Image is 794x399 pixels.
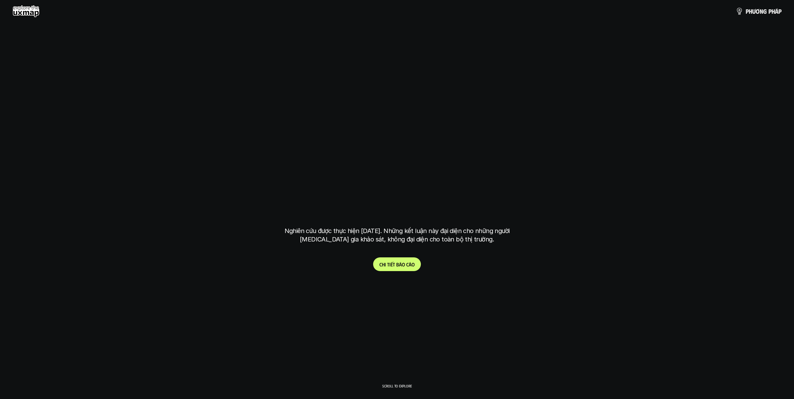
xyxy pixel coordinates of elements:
h1: tại [GEOGRAPHIC_DATA] [286,187,508,213]
a: phươngpháp [736,5,782,17]
h1: phạm vi công việc của [283,138,511,164]
span: o [412,261,415,267]
p: Scroll to explore [382,384,412,388]
p: Nghiên cứu được thực hiện [DATE]. Những kết luận này đại diện cho những người [MEDICAL_DATA] gia ... [280,227,514,244]
span: ư [752,8,756,15]
span: ơ [756,8,760,15]
span: g [763,8,767,15]
span: c [406,261,409,267]
span: á [775,8,778,15]
span: h [749,8,752,15]
span: C [379,261,382,267]
span: o [402,261,405,267]
span: i [389,261,391,267]
span: p [778,8,782,15]
span: h [382,261,385,267]
span: n [760,8,763,15]
span: t [387,261,389,267]
span: h [772,8,775,15]
span: á [409,261,412,267]
span: b [396,261,399,267]
span: p [768,8,772,15]
span: ế [391,261,393,267]
span: i [385,261,386,267]
h6: Kết quả nghiên cứu [376,122,423,129]
span: á [399,261,402,267]
span: p [746,8,749,15]
span: t [393,261,395,267]
a: Chitiếtbáocáo [373,257,421,271]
